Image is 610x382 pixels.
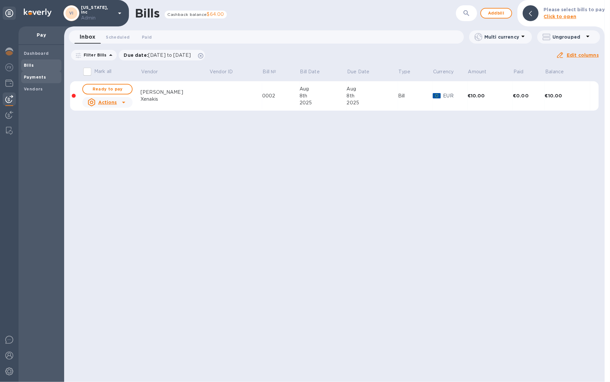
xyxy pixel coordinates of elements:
[24,32,59,38] p: Pay
[443,92,468,99] p: EUR
[262,92,300,99] div: 0002
[513,92,545,99] div: €0.00
[347,68,369,75] p: Due Date
[347,99,398,106] div: 2025
[486,9,506,17] span: Add bill
[263,68,276,75] p: Bill №
[347,92,398,99] div: 8th
[81,15,114,21] p: Admin
[141,68,158,75] p: Vendor
[300,68,328,75] span: Bill Date
[88,85,127,93] span: Ready to pay
[24,51,49,56] b: Dashboard
[347,86,398,92] div: Aug
[210,68,233,75] p: Vendor ID
[399,68,419,75] span: Type
[81,5,114,21] p: [US_STATE], Inc
[124,52,194,58] p: Due date :
[484,34,519,40] p: Multi currency
[468,68,487,75] p: Amount
[24,87,43,91] b: Vendors
[544,14,577,19] b: Click to open
[69,11,74,16] b: VI
[94,68,111,75] p: Mark all
[106,34,130,41] span: Scheduled
[513,68,524,75] p: Paid
[545,68,564,75] p: Balance
[5,63,13,71] img: Foreign exchange
[399,68,411,75] p: Type
[300,99,347,106] div: 2025
[210,68,241,75] span: Vendor ID
[80,32,95,42] span: Inbox
[300,92,347,99] div: 8th
[167,12,207,17] span: Cashback balance
[300,86,347,92] div: Aug
[552,34,584,40] p: Ungrouped
[142,34,152,41] span: Paid
[207,12,224,17] span: $64.00
[545,92,590,99] div: €10.00
[24,9,52,17] img: Logo
[135,6,159,20] h1: Bills
[398,92,433,99] div: Bill
[468,68,495,75] span: Amount
[119,50,205,60] div: Due date:[DATE] to [DATE]
[98,100,117,105] u: Actions
[24,63,34,68] b: Bills
[148,52,191,58] span: [DATE] to [DATE]
[82,84,133,94] button: Ready to pay
[347,68,378,75] span: Due Date
[5,79,13,87] img: Wallets
[544,7,605,12] b: Please select bills to pay
[81,52,107,58] p: Filter Bills
[300,68,320,75] p: Bill Date
[141,96,209,103] div: Xenakis
[480,8,512,18] button: Addbill
[433,68,454,75] p: Currency
[263,68,285,75] span: Bill №
[567,52,599,58] u: Edit columns
[3,7,16,20] div: Unpin categories
[468,92,513,99] div: €10.00
[513,68,532,75] span: Paid
[141,68,167,75] span: Vendor
[24,75,46,80] b: Payments
[545,68,572,75] span: Balance
[141,89,209,96] div: [PERSON_NAME]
